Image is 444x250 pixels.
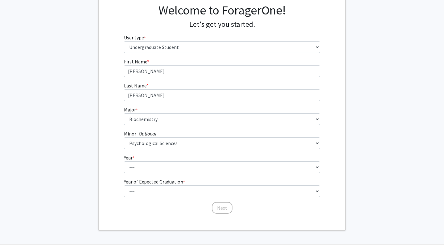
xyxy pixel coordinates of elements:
span: First Name [124,58,147,65]
label: Minor [124,130,156,137]
label: Major [124,106,138,113]
label: Year [124,154,134,161]
label: Year of Expected Graduation [124,178,185,185]
i: - Optional [136,131,156,137]
span: Last Name [124,83,146,89]
h1: Welcome to ForagerOne! [124,3,320,18]
h4: Let's get you started. [124,20,320,29]
label: User type [124,34,146,41]
iframe: Chat [5,222,26,245]
button: Next [212,202,232,214]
